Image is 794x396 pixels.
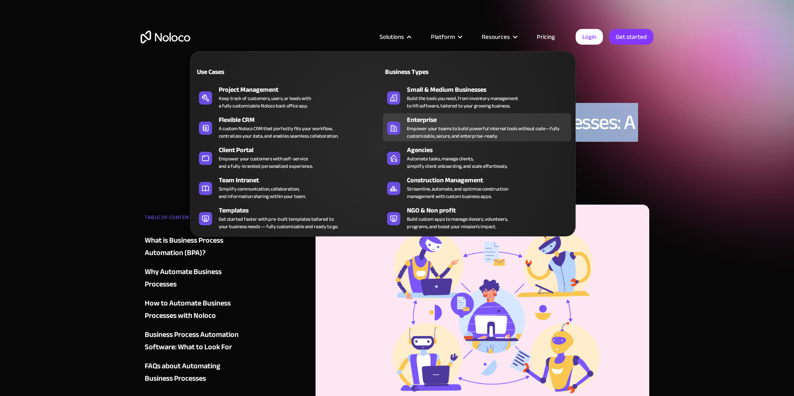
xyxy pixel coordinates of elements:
[383,83,571,111] a: Small & Medium BusinessesBuild the tools you need, from inventory managementto HR software, tailo...
[195,143,383,172] a: Client PortalEmpower your customers with self-serviceand a fully-branded personalized experience.
[407,85,575,95] div: Small & Medium Businesses
[407,215,508,230] div: Build custom apps to manage donors, volunteers, programs, and boost your mission’s impact.
[471,31,526,42] div: Resources
[219,85,387,95] div: Project Management
[195,113,383,141] a: Flexible CRMA custom Noloco CRM that perfectly fits your workflow,centralizes your data, and enab...
[383,62,571,81] a: Business Types
[190,40,576,236] nav: Solutions
[407,115,575,125] div: Enterprise
[407,175,575,185] div: Construction Management
[383,174,571,202] a: Construction ManagementStreamline, automate, and optimize constructionmanagement with custom busi...
[195,174,383,202] a: Team IntranetSimplify communication, collaboration,and information sharing within your team.
[407,185,508,200] div: Streamline, automate, and optimize construction management with custom business apps.
[383,67,474,77] div: Business Types
[195,204,383,232] a: TemplatesGet started faster with pre-built templates tailored toyour business needs — fully custo...
[141,31,190,43] a: home
[576,29,603,45] a: Login
[219,155,313,170] div: Empower your customers with self-service and a fully-branded personalized experience.
[482,31,510,42] div: Resources
[369,31,421,42] div: Solutions
[145,211,245,228] div: TABLE OF CONTENT
[219,205,387,215] div: Templates
[195,62,383,81] a: Use Cases
[431,31,455,42] div: Platform
[219,145,387,155] div: Client Portal
[526,31,565,42] a: Pricing
[609,29,653,45] a: Get started
[195,83,383,111] a: Project ManagementKeep track of customers, users, or leads witha fully customizable Noloco back o...
[383,204,571,232] a: NGO & Non profitBuild custom apps to manage donors, volunteers,programs, and boost your mission’s...
[145,297,245,322] a: How to Automate Business Processes with Noloco
[219,115,387,125] div: Flexible CRM
[195,67,285,77] div: Use Cases
[383,113,571,141] a: EnterpriseEmpower your teams to build powerful internal tools without code—fully customizable, se...
[219,175,387,185] div: Team Intranet
[383,143,571,172] a: AgenciesAutomate tasks, manage clients,simplify client onboarding, and scale effortlessly.
[145,329,245,353] a: Business Process Automation Software: What to Look For
[219,95,311,110] div: Keep track of customers, users, or leads with a fully customizable Noloco back office app.
[407,125,567,140] div: Empower your teams to build powerful internal tools without code—fully customizable, secure, and ...
[145,234,245,259] a: What is Business Process Automation (BPA)?
[219,215,338,230] div: Get started faster with pre-built templates tailored to your business needs — fully customizable ...
[380,31,404,42] div: Solutions
[219,125,338,140] div: A custom Noloco CRM that perfectly fits your workflow, centralizes your data, and enables seamles...
[407,155,507,170] div: Automate tasks, manage clients, simplify client onboarding, and scale effortlessly.
[219,185,306,200] div: Simplify communication, collaboration, and information sharing within your team.
[407,205,575,215] div: NGO & Non profit
[421,31,471,42] div: Platform
[145,360,245,385] a: FAQs about Automating Business Processes
[407,145,575,155] div: Agencies
[145,266,245,291] a: Why Automate Business Processes
[407,95,518,110] div: Build the tools you need, from inventory management to HR software, tailored to your growing busi...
